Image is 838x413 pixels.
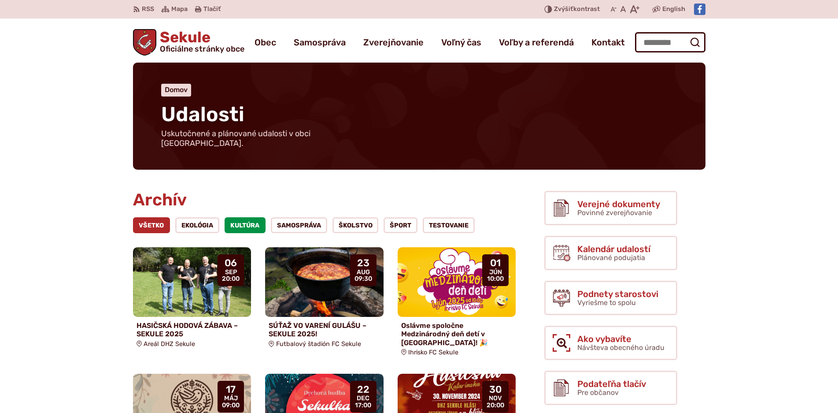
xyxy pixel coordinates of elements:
[591,30,625,55] a: Kontakt
[294,30,346,55] a: Samospráva
[577,334,664,344] span: Ako vybavíte
[577,343,664,352] span: Návšteva obecného úradu
[661,4,687,15] a: English
[222,269,240,276] span: sep
[487,402,504,409] span: 20:00
[554,5,573,13] span: Zvýšiť
[355,402,371,409] span: 17:00
[554,6,600,13] span: kontrast
[487,395,504,402] span: nov
[544,191,677,225] a: Verejné dokumenty Povinné zverejňovanie
[384,217,417,233] a: Šport
[133,217,170,233] a: Všetko
[269,321,380,338] h4: SÚŤAŽ VO VARENÍ GULÁŠU – SEKULE 2025!
[225,217,266,233] a: Kultúra
[222,402,240,409] span: 09:00
[423,217,475,233] a: Testovanie
[398,247,516,359] a: Oslávme spoločne Medzinárodný deň detí v [GEOGRAPHIC_DATA]! 🎉 Ihrisko FC Sekule 01 jún 10:00
[160,45,244,53] span: Oficiálne stránky obce
[577,298,636,307] span: Vyriešme to spolu
[222,395,240,402] span: máj
[222,384,240,395] span: 17
[222,275,240,283] span: 20:00
[487,258,504,268] span: 01
[544,281,677,315] a: Podnety starostovi Vyriešme to spolu
[161,129,373,148] p: Uskutočnené a plánované udalosti v obci [GEOGRAPHIC_DATA].
[171,4,188,15] span: Mapa
[144,340,195,348] span: Areál DHZ Sekule
[441,30,481,55] a: Voľný čas
[577,253,645,262] span: Plánované podujatia
[544,371,677,405] a: Podateľňa tlačív Pre občanov
[133,29,157,56] img: Prejsť na domovskú stránku
[265,247,384,351] a: SÚŤAŽ VO VARENÍ GULÁŠU – SEKULE 2025! Futbalový štadión FC Sekule 23 aug 09:30
[577,199,660,209] span: Verejné dokumenty
[577,244,650,254] span: Kalendár udalostí
[544,326,677,360] a: Ako vybavíte Návšteva obecného úradu
[133,247,251,351] a: HASIČSKÁ HODOVÁ ZÁBAVA – SEKULE 2025 Areál DHZ Sekule 06 sep 20:00
[363,30,424,55] a: Zverejňovanie
[203,6,221,13] span: Tlačiť
[499,30,574,55] a: Voľby a referendá
[355,384,371,395] span: 22
[161,102,244,127] span: Udalosti
[354,275,372,283] span: 09:30
[487,269,504,276] span: jún
[165,86,188,94] a: Domov
[487,275,504,283] span: 10:00
[133,29,245,56] a: Logo Sekule, prejsť na domovskú stránku.
[577,208,652,217] span: Povinné zverejňovanie
[175,217,219,233] a: Ekológia
[577,388,619,397] span: Pre občanov
[577,289,658,299] span: Podnety starostovi
[142,4,154,15] span: RSS
[355,395,371,402] span: dec
[408,349,458,356] span: Ihrisko FC Sekule
[133,191,516,209] h2: Archív
[137,321,248,338] h4: HASIČSKÁ HODOVÁ ZÁBAVA – SEKULE 2025
[276,340,361,348] span: Futbalový štadión FC Sekule
[255,30,276,55] a: Obec
[354,269,372,276] span: aug
[401,321,513,347] h4: Oslávme spoločne Medzinárodný deň detí v [GEOGRAPHIC_DATA]! 🎉
[332,217,379,233] a: ŠKOLSTVO
[544,236,677,270] a: Kalendár udalostí Plánované podujatia
[487,384,504,395] span: 30
[662,4,685,15] span: English
[354,258,372,268] span: 23
[156,30,244,53] span: Sekule
[577,379,646,389] span: Podateľňa tlačív
[694,4,705,15] img: Prejsť na Facebook stránku
[271,217,327,233] a: Samospráva
[222,258,240,268] span: 06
